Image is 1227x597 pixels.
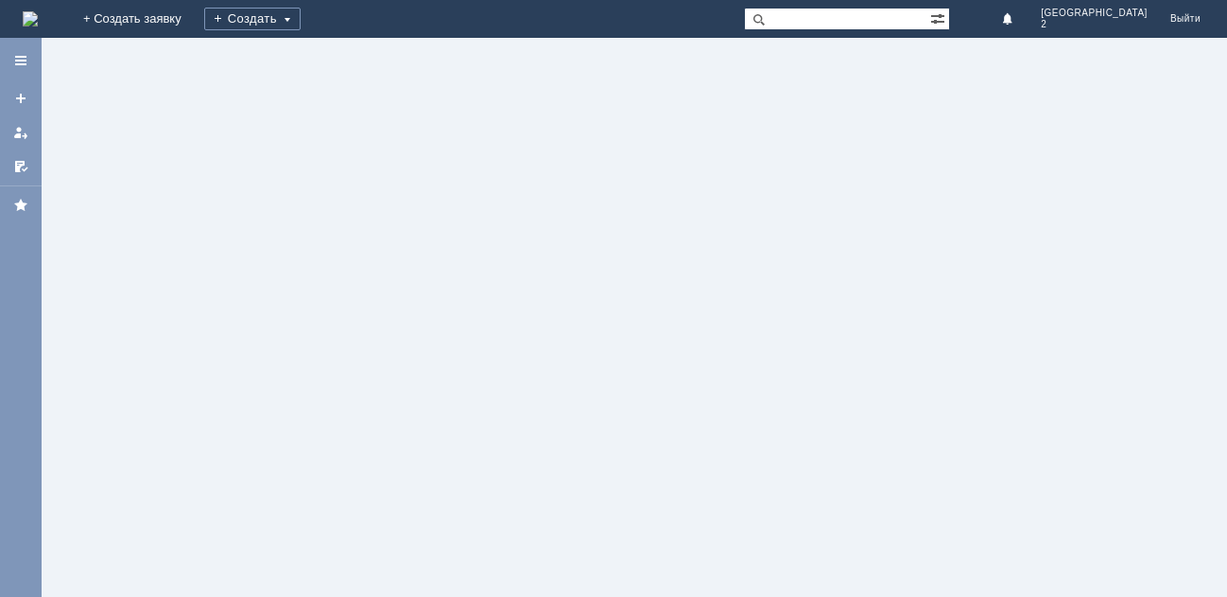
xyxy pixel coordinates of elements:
[1041,19,1148,30] span: 2
[23,11,38,26] a: Перейти на домашнюю страницу
[204,8,301,30] div: Создать
[23,11,38,26] img: logo
[1041,8,1148,19] span: [GEOGRAPHIC_DATA]
[6,83,36,114] a: Создать заявку
[930,9,949,26] span: Расширенный поиск
[6,117,36,148] a: Мои заявки
[6,151,36,182] a: Мои согласования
